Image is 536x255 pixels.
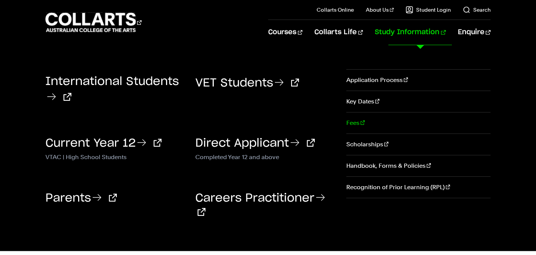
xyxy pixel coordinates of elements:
[195,193,326,218] a: Careers Practitioner
[406,6,451,14] a: Student Login
[195,138,315,149] a: Direct Applicant
[314,20,363,45] a: Collarts Life
[45,193,117,204] a: Parents
[375,20,445,45] a: Study Information
[463,6,491,14] a: Search
[45,152,184,161] p: VTAC | High School Students
[317,6,354,14] a: Collarts Online
[195,152,334,161] p: Completed Year 12 and above
[45,12,142,33] div: Go to homepage
[458,20,491,45] a: Enquire
[366,6,394,14] a: About Us
[346,91,491,112] a: Key Dates
[346,134,491,155] a: Scholarships
[45,76,179,103] a: International Students
[346,112,491,134] a: Fees
[346,155,491,176] a: Handbook, Forms & Policies
[45,138,162,149] a: Current Year 12
[346,177,491,198] a: Recognition of Prior Learning (RPL)
[346,70,491,91] a: Application Process
[268,20,302,45] a: Courses
[195,77,299,89] a: VET Students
